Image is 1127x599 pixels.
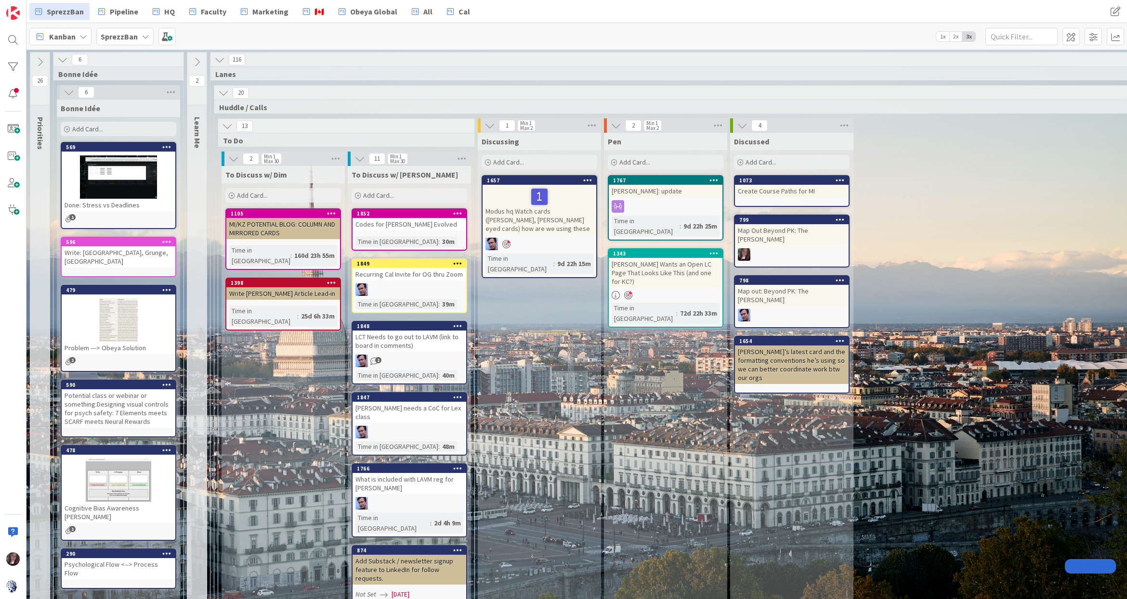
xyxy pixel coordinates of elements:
div: 25d 6h 33m [299,311,337,321]
div: JB [353,497,466,510]
div: 39m [440,299,457,309]
span: 6 [72,54,88,65]
span: HQ [164,6,175,17]
div: JB [735,309,849,321]
div: 1343[PERSON_NAME] Wants an Open LC Page That Looks Like This (and one for KC?) [609,249,722,288]
div: 40m [440,370,457,381]
div: 596 [62,238,175,246]
div: 478 [62,446,175,455]
input: Quick Filter... [985,28,1058,45]
img: JB [355,426,368,438]
span: Priorities [36,117,45,150]
span: : [676,308,678,319]
div: Psychological Flow <--> Process Flow [62,558,175,579]
div: LCT Needs to go out to LAVM (link to board in comments) [353,331,466,352]
div: 569 [66,144,175,151]
div: 798 [739,277,849,284]
div: Time in [GEOGRAPHIC_DATA] [355,370,438,381]
div: 2d 4h 9m [432,518,463,528]
div: 1343 [613,250,722,257]
a: 590Potential class or webinar or something:Designing visual controls for psych safety: 7 Elements... [61,380,176,437]
div: Map out: Beyond PK: The [PERSON_NAME] [735,285,849,306]
div: Min 1 [520,121,532,126]
div: 9d 22h 25m [681,221,720,231]
img: JB [355,497,368,510]
div: Max 30 [390,159,405,164]
span: Add Card... [72,125,103,133]
span: 13 [236,120,253,132]
img: JB [485,238,498,250]
div: Potential class or webinar or something:Designing visual controls for psych safety: 7 Elements me... [62,389,175,428]
img: JB [738,309,750,321]
span: 2x [949,32,962,41]
div: Min 1 [390,154,402,159]
span: 1 [375,357,381,363]
span: 2 [243,153,259,165]
div: 479 [62,286,175,294]
span: To Discuss w/ Jim [352,170,458,179]
a: 1105MI/KZ POTENTIAL BLOG: COLUMN AND MIRRORED CARDSTime in [GEOGRAPHIC_DATA]:160d 23h 55m [225,208,341,270]
div: 1849 [353,259,466,268]
a: 478Cognitive Bias Awareness [PERSON_NAME] [61,445,176,541]
div: Min 1 [264,154,275,159]
div: 1105MI/KZ POTENTIAL BLOG: COLUMN AND MIRRORED CARDS [226,209,340,239]
span: : [290,250,292,261]
div: Max 2 [520,126,533,130]
div: 569Done: Stress vs Deadlines [62,143,175,211]
div: 596Write: [GEOGRAPHIC_DATA], Grunge, [GEOGRAPHIC_DATA] [62,238,175,268]
div: 1654 [735,337,849,345]
img: TD [6,552,20,566]
div: 799 [739,217,849,223]
div: Time in [GEOGRAPHIC_DATA] [229,245,290,266]
a: 1767[PERSON_NAME]: updateTime in [GEOGRAPHIC_DATA]:9d 22h 25m [608,175,723,241]
div: 590 [62,381,175,389]
div: 1398 [231,280,340,286]
span: Add Card... [619,158,650,166]
div: [PERSON_NAME]: update [609,185,722,197]
a: Obeya Global [333,3,403,20]
span: Add Card... [237,191,268,200]
div: 1848 [353,322,466,331]
div: Min 1 [646,121,658,126]
span: Bonne Idée [58,69,171,79]
i: Not Set [355,590,376,599]
div: 290 [62,549,175,558]
a: 1848LCT Needs to go out to LAVM (link to board in comments)JBTime in [GEOGRAPHIC_DATA]:40m [352,321,467,384]
div: 596 [66,239,175,245]
div: 1848 [357,323,466,330]
div: 874 [353,546,466,555]
div: 1105 [231,210,340,217]
div: 874Add Substack / newsletter signup feature to LinkedIn for follow requests. [353,546,466,585]
span: : [680,221,681,231]
div: 590 [66,382,175,388]
div: Time in [GEOGRAPHIC_DATA] [612,303,676,324]
div: Recurring Cal Invite for OG thru Zoom [353,268,466,280]
span: Kanban [49,31,76,42]
div: MI/KZ POTENTIAL BLOG: COLUMN AND MIRRORED CARDS [226,218,340,239]
a: 799Map Out Beyond PK: The [PERSON_NAME]TD [734,215,850,268]
a: 290Psychological Flow <--> Process Flow [61,548,176,589]
div: TD [735,248,849,261]
div: 799Map Out Beyond PK: The [PERSON_NAME] [735,216,849,245]
div: 9d 22h 15m [555,258,593,269]
div: Time in [GEOGRAPHIC_DATA] [355,299,438,309]
div: 1766What is included with LAVM reg for [PERSON_NAME] [353,464,466,494]
a: Cal [441,3,476,20]
div: 798 [735,276,849,285]
div: 479Problem ---> Obeya Solution [62,286,175,354]
span: Learn Me [193,117,202,148]
div: 1766 [353,464,466,473]
div: Cognitive Bias Awareness [PERSON_NAME] [62,502,175,523]
img: JB [355,355,368,367]
div: JB [353,283,466,296]
div: Time in [GEOGRAPHIC_DATA] [612,216,680,237]
div: 1657Modus hq Watch cards ([PERSON_NAME], [PERSON_NAME] eyed cards) how are we using these [483,176,596,235]
span: Obeya Global [350,6,397,17]
span: 11 [369,153,385,165]
div: What is included with LAVM reg for [PERSON_NAME] [353,473,466,494]
div: Max 30 [264,159,279,164]
div: 1852 [357,210,466,217]
div: Create Course Paths for MI [735,185,849,197]
span: Discussed [734,137,769,146]
div: 1847 [357,394,466,401]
